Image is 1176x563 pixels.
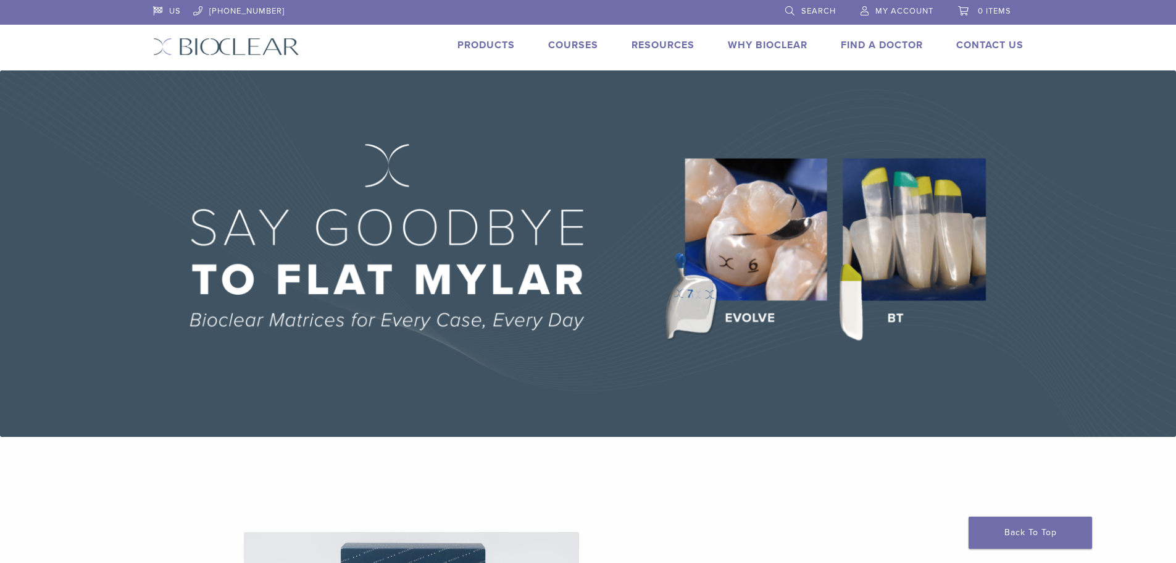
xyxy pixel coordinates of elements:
[969,517,1092,549] a: Back To Top
[728,39,807,51] a: Why Bioclear
[875,6,933,16] span: My Account
[153,38,299,56] img: Bioclear
[801,6,836,16] span: Search
[457,39,515,51] a: Products
[841,39,923,51] a: Find A Doctor
[978,6,1011,16] span: 0 items
[956,39,1024,51] a: Contact Us
[632,39,694,51] a: Resources
[548,39,598,51] a: Courses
